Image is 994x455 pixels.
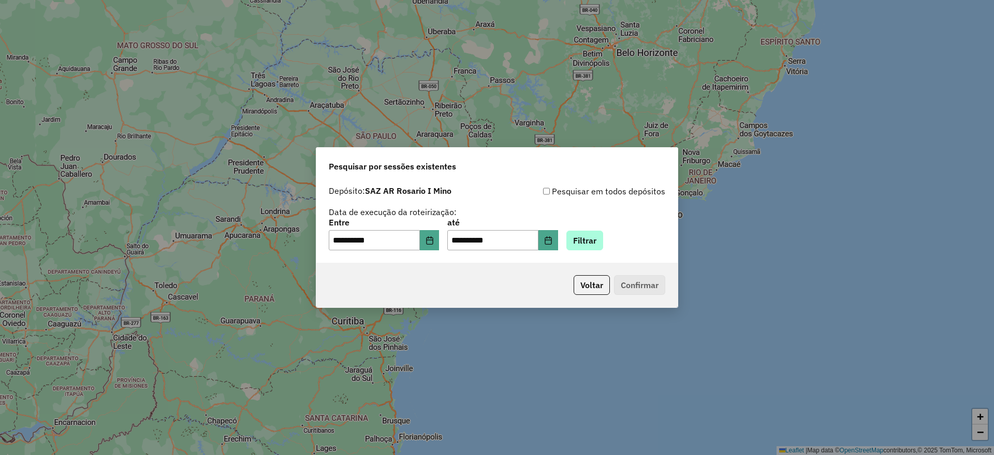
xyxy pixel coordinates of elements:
label: Data de execução da roteirização: [329,206,457,218]
button: Filtrar [566,231,603,250]
div: Pesquisar em todos depósitos [497,185,665,197]
button: Choose Date [538,230,558,251]
strong: SAZ AR Rosario I Mino [365,186,451,196]
label: Depósito: [329,184,451,197]
label: Entre [329,216,439,229]
span: Pesquisar por sessões existentes [329,160,456,173]
label: até [447,216,558,229]
button: Choose Date [420,230,440,251]
button: Voltar [574,275,610,295]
